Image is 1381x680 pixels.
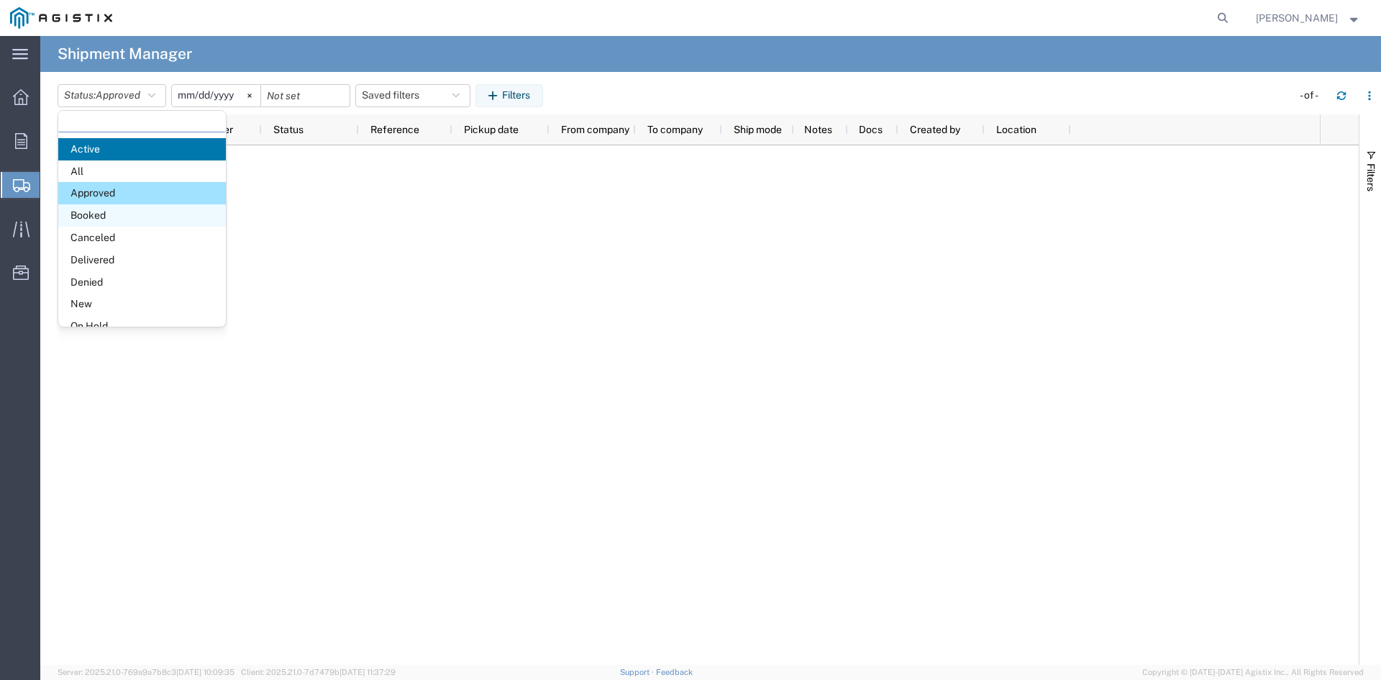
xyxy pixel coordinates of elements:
[859,124,883,135] span: Docs
[58,668,234,676] span: Server: 2025.21.0-769a9a7b8c3
[58,160,226,183] span: All
[656,668,693,676] a: Feedback
[1255,9,1362,27] button: [PERSON_NAME]
[58,182,226,204] span: Approved
[1300,88,1325,103] div: - of -
[1365,163,1377,191] span: Filters
[273,124,304,135] span: Status
[58,138,226,160] span: Active
[172,85,260,106] input: Not set
[804,124,832,135] span: Notes
[261,85,350,106] input: Not set
[58,293,226,315] span: New
[734,124,782,135] span: Ship mode
[58,271,226,294] span: Denied
[996,124,1036,135] span: Location
[370,124,419,135] span: Reference
[339,668,396,676] span: [DATE] 11:37:29
[475,84,543,107] button: Filters
[58,204,226,227] span: Booked
[1142,666,1364,679] span: Copyright © [DATE]-[DATE] Agistix Inc., All Rights Reserved
[561,124,629,135] span: From company
[58,84,166,107] button: Status:Approved
[58,249,226,271] span: Delivered
[620,668,656,676] a: Support
[464,124,519,135] span: Pickup date
[96,89,140,101] span: Approved
[910,124,960,135] span: Created by
[58,315,226,337] span: On Hold
[176,668,234,676] span: [DATE] 10:09:35
[58,227,226,249] span: Canceled
[647,124,703,135] span: To company
[241,668,396,676] span: Client: 2025.21.0-7d7479b
[58,36,192,72] h4: Shipment Manager
[1256,10,1338,26] span: Mario Castellanos
[355,84,470,107] button: Saved filters
[10,7,112,29] img: logo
